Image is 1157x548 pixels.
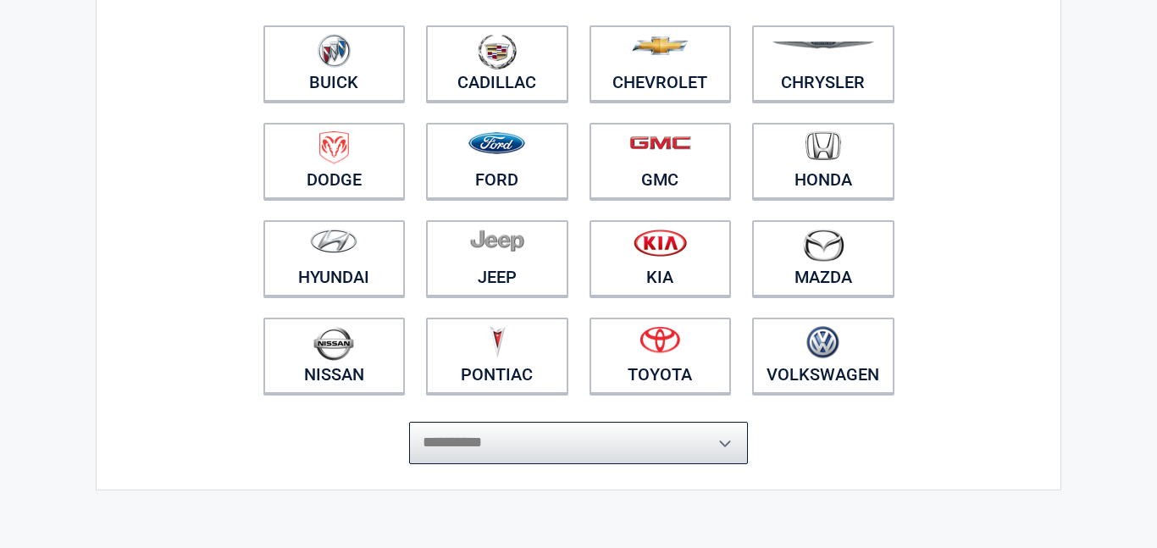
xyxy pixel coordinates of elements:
[590,318,732,394] a: Toyota
[629,136,691,150] img: gmc
[426,318,568,394] a: Pontiac
[802,229,844,262] img: mazda
[752,220,894,296] a: Mazda
[632,36,689,55] img: chevrolet
[752,123,894,199] a: Honda
[263,318,406,394] a: Nissan
[263,123,406,199] a: Dodge
[634,229,687,257] img: kia
[426,220,568,296] a: Jeep
[489,326,506,358] img: pontiac
[319,131,349,164] img: dodge
[318,34,351,68] img: buick
[639,326,680,353] img: toyota
[263,25,406,102] a: Buick
[263,220,406,296] a: Hyundai
[590,123,732,199] a: GMC
[313,326,354,361] img: nissan
[310,229,357,253] img: hyundai
[590,220,732,296] a: Kia
[805,131,841,161] img: honda
[752,318,894,394] a: Volkswagen
[470,229,524,252] img: jeep
[468,132,525,154] img: ford
[478,34,517,69] img: cadillac
[426,123,568,199] a: Ford
[426,25,568,102] a: Cadillac
[752,25,894,102] a: Chrysler
[772,42,875,49] img: chrysler
[806,326,839,359] img: volkswagen
[590,25,732,102] a: Chevrolet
